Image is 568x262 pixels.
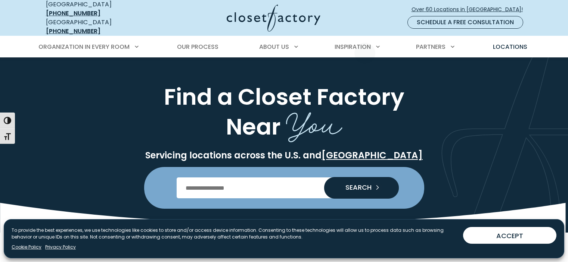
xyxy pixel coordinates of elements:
span: Over 60 Locations in [GEOGRAPHIC_DATA]! [412,6,529,13]
span: Organization in Every Room [38,42,130,51]
span: You [286,98,342,145]
span: Locations [493,42,527,51]
nav: Primary Menu [33,37,535,57]
span: Our Process [177,42,218,51]
button: ACCEPT [463,227,556,244]
img: Closet Factory Logo [227,4,320,32]
span: SEARCH [339,184,372,191]
p: To provide the best experiences, we use technologies like cookies to store and/or access device i... [12,227,457,240]
p: Servicing locations across the U.S. and [44,150,524,161]
span: Find a Closet Factory [164,81,404,113]
a: Schedule a Free Consultation [407,16,523,29]
a: Privacy Policy [45,244,76,250]
span: Near [226,111,281,142]
a: [PHONE_NUMBER] [46,9,100,18]
span: About Us [259,42,289,51]
div: [GEOGRAPHIC_DATA] [46,18,154,36]
a: Over 60 Locations in [GEOGRAPHIC_DATA]! [411,3,529,16]
input: Enter Postal Code [177,177,391,198]
a: [GEOGRAPHIC_DATA] [322,149,423,161]
span: Partners [416,42,446,51]
button: Search our Nationwide Locations [324,177,399,199]
span: Inspiration [335,42,371,51]
a: Cookie Policy [12,244,41,250]
a: [PHONE_NUMBER] [46,27,100,35]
